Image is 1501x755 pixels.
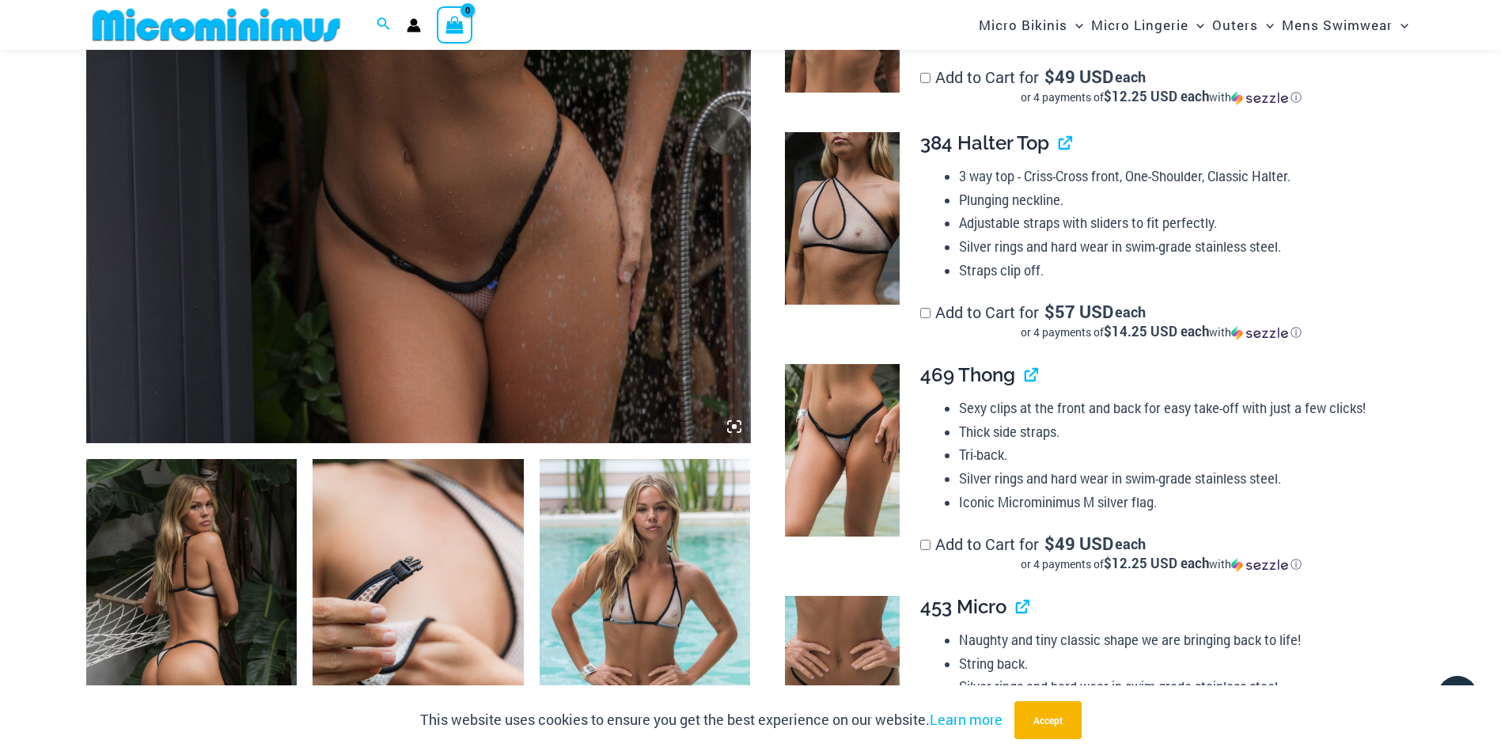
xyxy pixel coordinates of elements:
[920,540,931,550] input: Add to Cart for$49 USD eachor 4 payments of$12.25 USD eachwithSezzle Click to learn more about Se...
[930,710,1003,729] a: Learn more
[1104,322,1209,340] span: $14.25 USD each
[1208,5,1278,45] a: OutersMenu ToggleMenu Toggle
[1044,536,1113,552] span: 49 USD
[1044,304,1113,320] span: 57 USD
[920,595,1006,618] span: 453 Micro
[1188,5,1204,45] span: Menu Toggle
[1104,87,1209,105] span: $12.25 USD each
[1231,558,1288,572] img: Sezzle
[1044,532,1055,555] span: $
[1212,5,1258,45] span: Outers
[1087,5,1208,45] a: Micro LingerieMenu ToggleMenu Toggle
[785,364,900,537] img: Trade Winds Ivory/Ink 469 Thong
[975,5,1087,45] a: Micro BikinisMenu ToggleMenu Toggle
[959,420,1402,444] li: Thick side straps.
[920,556,1402,572] div: or 4 payments of$12.25 USD eachwithSezzle Click to learn more about Sezzle
[377,15,391,36] a: Search icon link
[920,324,1402,340] div: or 4 payments of$14.25 USD eachwithSezzle Click to learn more about Sezzle
[959,467,1402,491] li: Silver rings and hard wear in swim-grade stainless steel.
[920,324,1402,340] div: or 4 payments of with
[1115,536,1146,552] span: each
[1014,701,1082,739] button: Accept
[920,89,1402,105] div: or 4 payments of$12.25 USD eachwithSezzle Click to learn more about Sezzle
[979,5,1067,45] span: Micro Bikinis
[920,66,1402,106] label: Add to Cart for
[420,708,1003,732] p: This website uses cookies to ensure you get the best experience on our website.
[1044,69,1113,85] span: 49 USD
[959,443,1402,467] li: Tri-back.
[959,235,1402,259] li: Silver rings and hard wear in swim-grade stainless steel.
[920,533,1402,573] label: Add to Cart for
[1091,5,1188,45] span: Micro Lingerie
[1231,91,1288,105] img: Sezzle
[959,628,1402,652] li: Naughty and tiny classic shape we are bringing back to life!
[1104,554,1209,572] span: $12.25 USD each
[1282,5,1393,45] span: Mens Swimwear
[959,675,1402,699] li: Silver rings and hard wear in swim-grade stainless steel.
[407,18,421,32] a: Account icon link
[959,491,1402,514] li: Iconic Microminimus M silver flag.
[1278,5,1412,45] a: Mens SwimwearMenu ToggleMenu Toggle
[959,652,1402,676] li: String back.
[920,302,1402,341] label: Add to Cart for
[86,7,347,43] img: MM SHOP LOGO FLAT
[920,73,931,83] input: Add to Cart for$49 USD eachor 4 payments of$12.25 USD eachwithSezzle Click to learn more about Se...
[437,6,473,43] a: View Shopping Cart, empty
[959,259,1402,283] li: Straps clip off.
[1115,304,1146,320] span: each
[959,396,1402,420] li: Sexy clips at the front and back for easy take-off with just a few clicks!
[920,89,1402,105] div: or 4 payments of with
[972,2,1416,47] nav: Site Navigation
[920,556,1402,572] div: or 4 payments of with
[1231,326,1288,340] img: Sezzle
[1067,5,1083,45] span: Menu Toggle
[920,363,1015,386] span: 469 Thong
[1115,69,1146,85] span: each
[920,131,1049,154] span: 384 Halter Top
[959,211,1402,235] li: Adjustable straps with sliders to fit perfectly.
[959,188,1402,212] li: Plunging neckline.
[1044,65,1055,88] span: $
[959,165,1402,188] li: 3 way top - Criss-Cross front, One-Shoulder, Classic Halter.
[1258,5,1274,45] span: Menu Toggle
[1393,5,1408,45] span: Menu Toggle
[920,308,931,318] input: Add to Cart for$57 USD eachor 4 payments of$14.25 USD eachwithSezzle Click to learn more about Se...
[785,132,900,305] img: Trade Winds Ivory/Ink 384 Top
[1044,300,1055,323] span: $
